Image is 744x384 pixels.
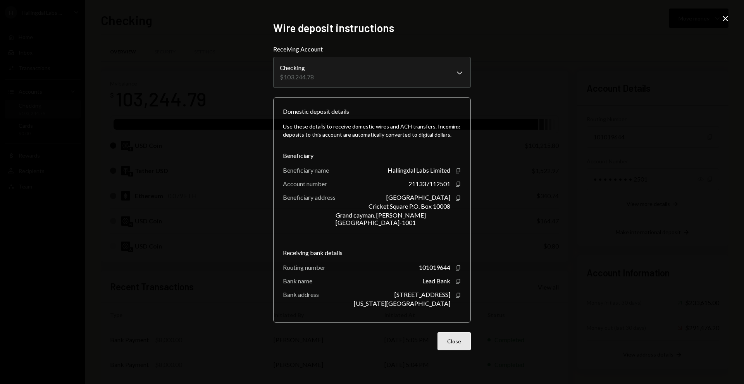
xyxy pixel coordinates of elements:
div: Beneficiary [283,151,461,160]
div: 211337112501 [408,180,450,187]
div: Routing number [283,264,325,271]
div: 101019644 [419,264,450,271]
div: Hallingdal Labs Limited [387,166,450,174]
div: Beneficiary address [283,194,336,201]
label: Receiving Account [273,45,471,54]
div: [US_STATE][GEOGRAPHIC_DATA] [354,300,450,307]
div: Cricket Square P.O. Box 10008 [369,202,450,210]
div: Domestic deposit details [283,107,349,116]
div: Beneficiary name [283,166,329,174]
div: Use these details to receive domestic wires and ACH transfers. Incoming deposits to this account ... [283,122,461,139]
div: Lead Bank [422,277,450,285]
div: Account number [283,180,327,187]
button: Close [437,332,471,350]
button: Receiving Account [273,57,471,88]
div: Grand cayman, [PERSON_NAME][GEOGRAPHIC_DATA]-1001 [336,211,450,226]
div: Bank address [283,291,319,298]
div: [GEOGRAPHIC_DATA] [386,194,450,201]
div: Receiving bank details [283,248,461,257]
h2: Wire deposit instructions [273,21,471,36]
div: Bank name [283,277,312,285]
div: [STREET_ADDRESS] [394,291,450,298]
